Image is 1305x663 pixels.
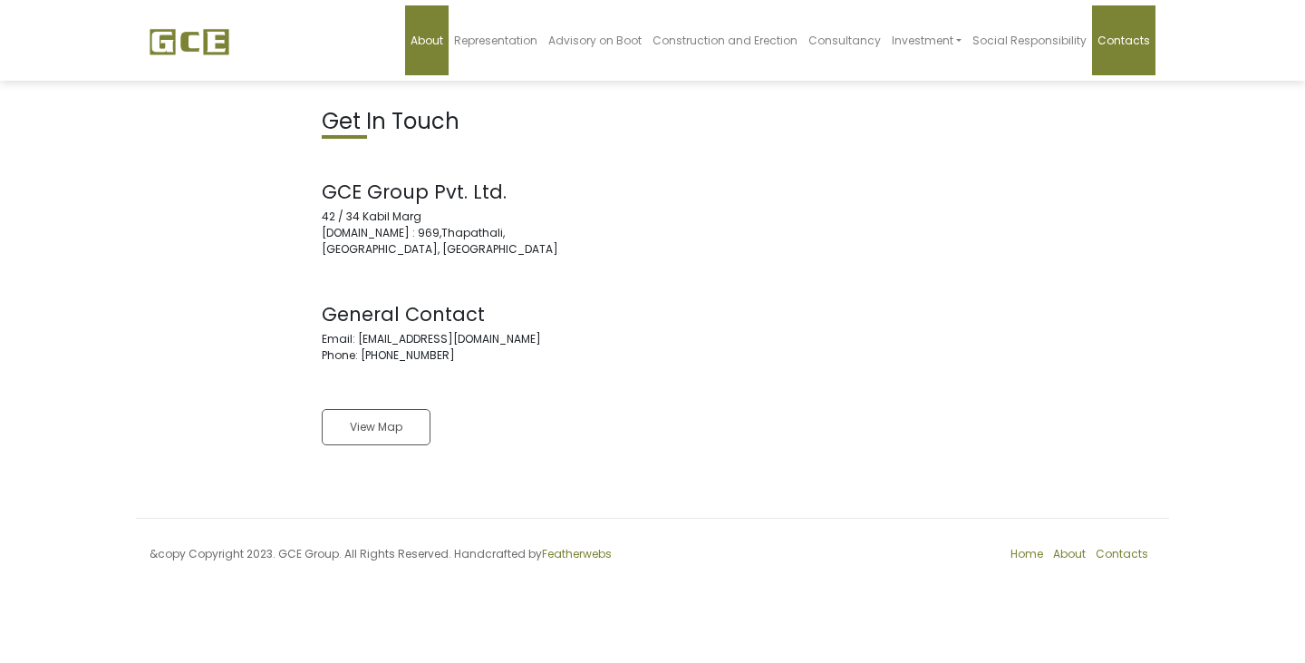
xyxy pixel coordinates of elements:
span: Investment [892,33,953,48]
a: About [1053,546,1086,561]
a: View Map [322,409,430,445]
address: 42 / 34 Kabil Marg [DOMAIN_NAME] : 969,Thapathali, [GEOGRAPHIC_DATA], [GEOGRAPHIC_DATA] [322,180,639,258]
a: Social Responsibility [967,5,1092,75]
span: About [411,33,443,48]
span: Construction and Erection [652,33,797,48]
a: Representation [449,5,543,75]
a: About [405,5,449,75]
a: Contacts [1096,546,1148,561]
a: Consultancy [803,5,886,75]
a: Investment [886,5,967,75]
a: Contacts [1092,5,1155,75]
span: Contacts [1097,33,1150,48]
span: Advisory on Boot [548,33,642,48]
a: Construction and Erection [647,5,803,75]
img: GCE Group [150,28,229,55]
h3: GCE Group Pvt. Ltd. [322,180,639,203]
a: Home [1010,546,1043,561]
address: Email: [EMAIL_ADDRESS][DOMAIN_NAME] Phone: [PHONE_NUMBER] [322,303,639,364]
h2: Get In Touch [322,109,639,135]
a: Featherwebs [542,546,612,561]
h3: General Contact [322,303,639,326]
span: Social Responsibility [972,33,1087,48]
a: Advisory on Boot [543,5,647,75]
div: &copy Copyright 2023. GCE Group. All Rights Reserved. Handcrafted by [136,546,652,573]
span: Consultancy [808,33,881,48]
span: Representation [454,33,537,48]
